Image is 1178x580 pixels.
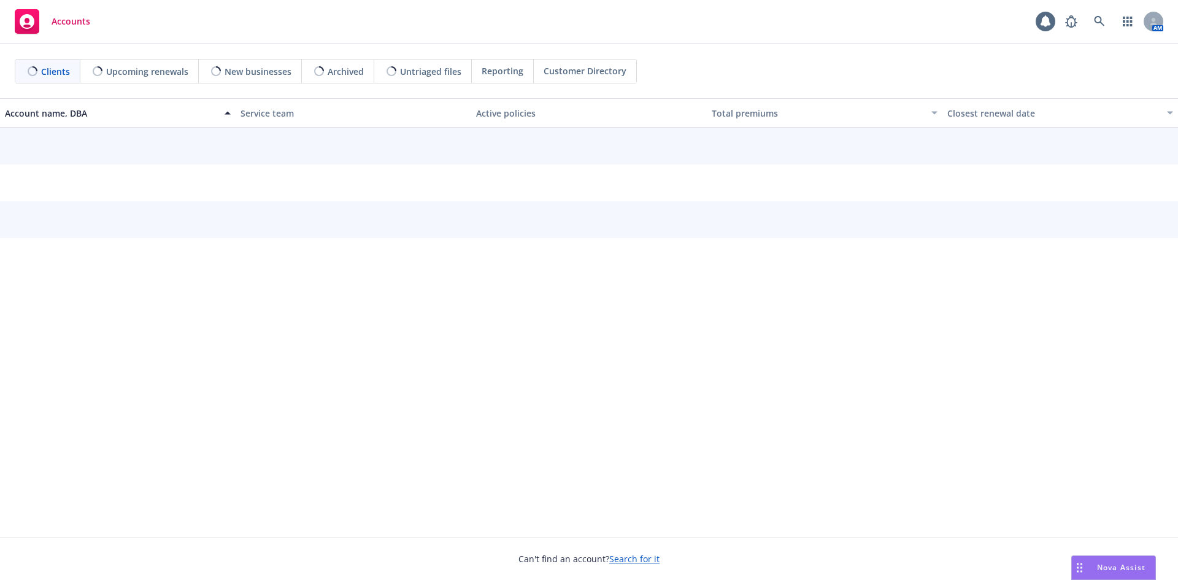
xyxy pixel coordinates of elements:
button: Nova Assist [1071,555,1156,580]
div: Active policies [476,107,702,120]
a: Report a Bug [1059,9,1084,34]
a: Accounts [10,4,95,39]
a: Search for it [609,553,660,565]
button: Active policies [471,98,707,128]
button: Total premiums [707,98,942,128]
div: Service team [241,107,466,120]
span: New businesses [225,65,291,78]
div: Total premiums [712,107,924,120]
button: Closest renewal date [942,98,1178,128]
span: Untriaged files [400,65,461,78]
span: Upcoming renewals [106,65,188,78]
span: Nova Assist [1097,562,1145,573]
span: Accounts [52,17,90,26]
div: Closest renewal date [947,107,1160,120]
span: Archived [328,65,364,78]
span: Customer Directory [544,64,626,77]
button: Service team [236,98,471,128]
div: Drag to move [1072,556,1087,579]
div: Account name, DBA [5,107,217,120]
span: Can't find an account? [518,552,660,565]
span: Reporting [482,64,523,77]
span: Clients [41,65,70,78]
a: Search [1087,9,1112,34]
a: Switch app [1115,9,1140,34]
